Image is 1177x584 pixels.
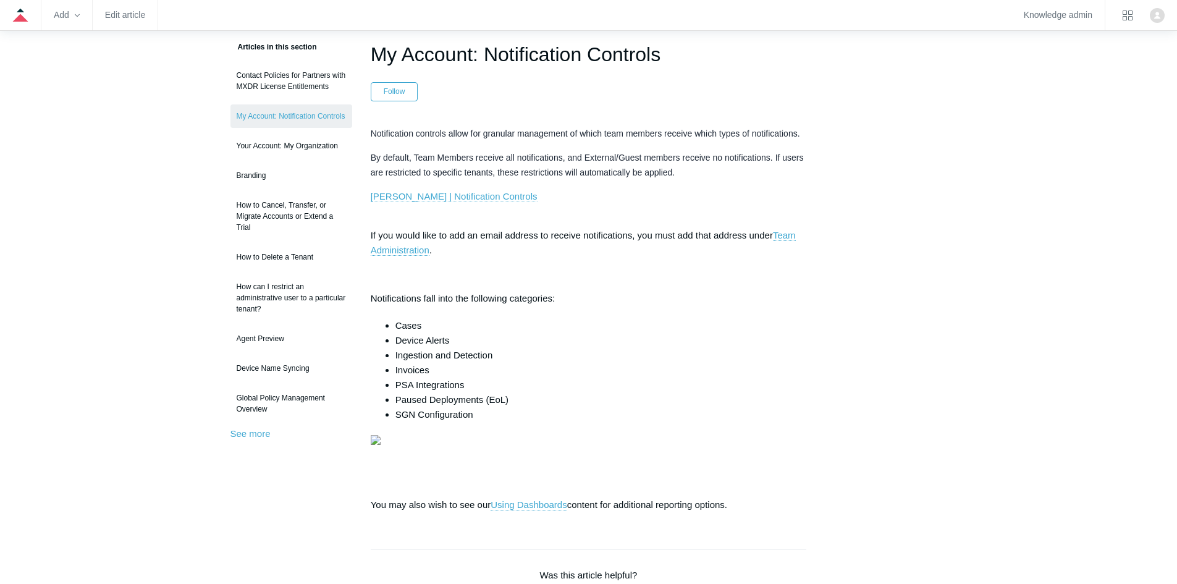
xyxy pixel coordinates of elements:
p: Notifications fall into the following categories: [371,291,807,306]
a: Global Policy Management Overview [230,386,352,421]
a: See more [230,428,271,439]
a: Your Account: My Organization [230,134,352,158]
span: Articles in this section [230,43,317,51]
a: Device Name Syncing [230,357,352,380]
a: Agent Preview [230,327,352,350]
h1: My Account: Notification Controls [371,40,807,69]
zd-hc-trigger: Click your profile icon to open the profile menu [1150,8,1165,23]
a: How can I restrict an administrative user to a particular tenant? [230,275,352,321]
li: SGN Configuration [395,407,807,422]
a: How to Delete a Tenant [230,245,352,269]
li: PSA Integrations [395,378,807,392]
span: By default, Team Members receive all notifications, and External/Guest members receive no notific... [371,153,804,177]
li: Cases [395,318,807,333]
zd-hc-trigger: Add [54,12,80,19]
li: Invoices [395,363,807,378]
span: Was this article helpful? [540,570,638,580]
a: How to Cancel, Transfer, or Migrate Accounts or Extend a Trial [230,193,352,239]
a: Using Dashboards [491,499,567,510]
span: Notification controls allow for granular management of which team members receive which types of ... [371,129,800,138]
li: Paused Deployments (EoL) [395,392,807,407]
a: Team Administration [371,230,796,256]
a: Branding [230,164,352,187]
a: Contact Policies for Partners with MXDR License Entitlements [230,64,352,98]
li: Ingestion and Detection [395,348,807,363]
img: 27287516982291 [371,435,381,445]
a: [PERSON_NAME] | Notification Controls [371,191,538,202]
li: Device Alerts [395,333,807,348]
img: user avatar [1150,8,1165,23]
a: Edit article [105,12,145,19]
a: Knowledge admin [1024,12,1092,19]
p: If you would like to add an email address to receive notifications, you must add that address und... [371,213,807,258]
p: You may also wish to see our content for additional reporting options. [371,497,807,512]
a: My Account: Notification Controls [230,104,352,128]
button: Follow Article [371,82,418,101]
